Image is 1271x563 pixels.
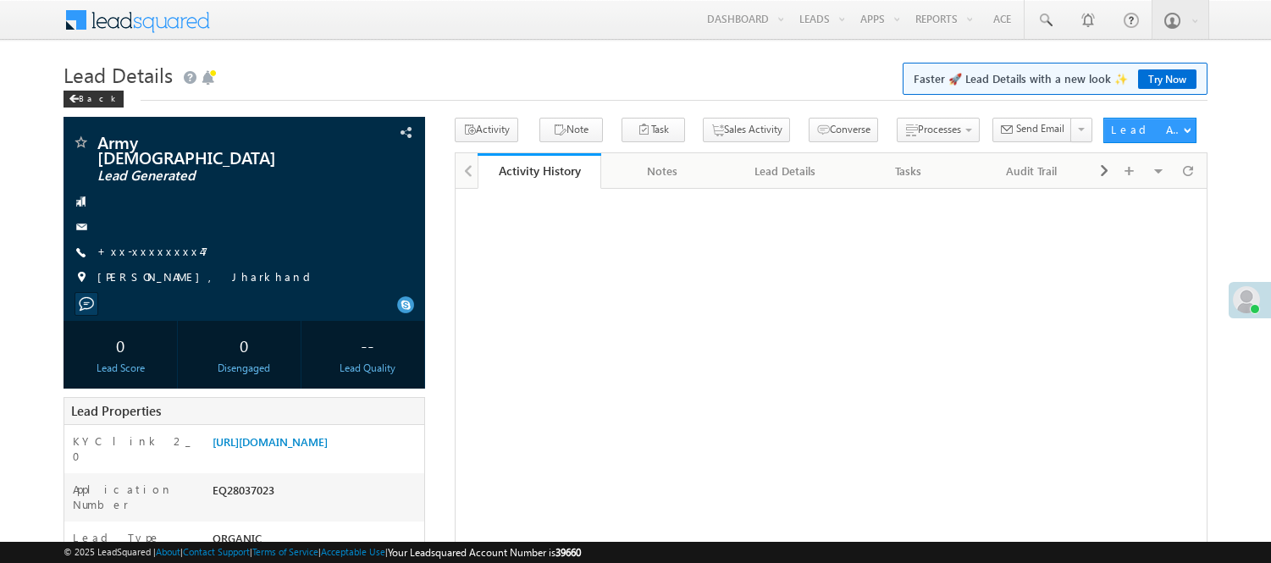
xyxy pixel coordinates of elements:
a: Back [64,90,132,104]
a: Contact Support [183,546,250,557]
button: Sales Activity [703,118,790,142]
span: 39660 [555,546,581,559]
span: Lead Generated [97,168,322,185]
span: Army [DEMOGRAPHIC_DATA] [97,134,322,164]
span: Send Email [1016,121,1064,136]
div: 0 [68,329,173,361]
div: 0 [191,329,296,361]
div: Notes [615,161,709,181]
label: KYC link 2_0 [73,433,195,464]
button: Converse [809,118,878,142]
span: Lead Details [64,61,173,88]
label: Application Number [73,482,195,512]
a: About [156,546,180,557]
button: Activity [455,118,518,142]
div: ORGANIC [208,530,424,554]
button: Send Email [992,118,1072,142]
span: © 2025 LeadSquared | | | | | [64,544,581,560]
a: Try Now [1138,69,1196,89]
div: -- [315,329,420,361]
div: Lead Quality [315,361,420,376]
label: Lead Type [73,530,161,545]
div: EQ28037023 [208,482,424,505]
div: Audit Trail [984,161,1078,181]
a: Tasks [848,153,970,189]
span: [PERSON_NAME], Jharkhand [97,269,317,286]
span: Processes [918,123,961,135]
div: Disengaged [191,361,296,376]
a: [URL][DOMAIN_NAME] [213,434,328,449]
div: Lead Actions [1111,122,1183,137]
a: Audit Trail [970,153,1093,189]
span: Your Leadsquared Account Number is [388,546,581,559]
button: Task [622,118,685,142]
a: Terms of Service [252,546,318,557]
button: Note [539,118,603,142]
span: Lead Properties [71,402,161,419]
button: Processes [897,118,980,142]
a: Lead Details [724,153,847,189]
div: Lead Score [68,361,173,376]
div: Tasks [861,161,955,181]
div: Back [64,91,124,108]
a: Activity History [478,153,600,189]
a: Acceptable Use [321,546,385,557]
div: Activity History [490,163,588,179]
a: +xx-xxxxxxxx47 [97,244,208,258]
a: Notes [601,153,724,189]
span: Faster 🚀 Lead Details with a new look ✨ [914,70,1196,87]
button: Lead Actions [1103,118,1196,143]
div: Lead Details [738,161,832,181]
